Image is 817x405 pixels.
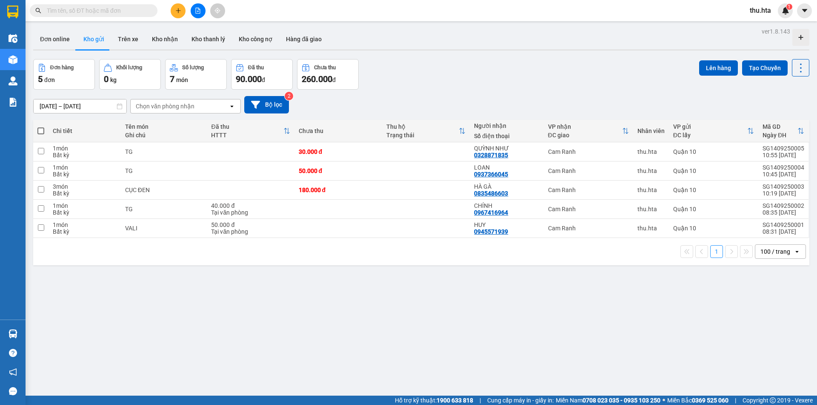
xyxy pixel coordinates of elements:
[474,122,539,129] div: Người nhận
[7,6,18,18] img: logo-vxr
[544,120,633,142] th: Toggle SortBy
[548,206,629,212] div: Cam Ranh
[673,225,754,232] div: Quận 10
[395,396,473,405] span: Hỗ trợ kỹ thuật:
[382,120,470,142] th: Toggle SortBy
[262,76,265,83] span: đ
[782,7,789,14] img: icon-new-feature
[53,152,116,159] div: Bất kỳ
[763,164,804,171] div: SG1409250004
[211,123,283,130] div: Đã thu
[125,206,203,212] div: TG
[742,60,788,76] button: Tạo Chuyến
[53,127,116,134] div: Chi tiết
[762,27,790,36] div: ver 1.8.143
[474,145,539,152] div: QUỲNH NHƯ
[116,65,142,71] div: Khối lượng
[710,245,723,258] button: 1
[104,74,109,84] span: 0
[77,29,111,49] button: Kho gửi
[474,221,539,228] div: HUY
[53,202,116,209] div: 1 món
[487,396,554,405] span: Cung cấp máy in - giấy in:
[673,123,747,130] div: VP gửi
[125,148,203,155] div: TG
[165,59,227,90] button: Số lượng7món
[763,145,804,152] div: SG1409250005
[279,29,329,49] button: Hàng đã giao
[786,4,792,10] sup: 1
[637,148,665,155] div: thu.hta
[9,76,17,85] img: warehouse-icon
[474,183,539,190] div: HÀ GÀ
[673,148,754,155] div: Quận 10
[548,132,622,139] div: ĐC giao
[297,59,359,90] button: Chưa thu260.000đ
[583,397,660,404] strong: 0708 023 035 - 0935 103 250
[673,187,754,193] div: Quận 10
[673,206,754,212] div: Quận 10
[637,206,665,212] div: thu.hta
[801,7,808,14] span: caret-down
[125,225,203,232] div: VALI
[71,40,117,51] li: (c) 2017
[763,228,804,235] div: 08:31 [DATE]
[11,55,48,110] b: Hòa [PERSON_NAME]
[637,127,665,134] div: Nhân viên
[474,202,539,209] div: CHÍNH
[53,171,116,178] div: Bất kỳ
[52,12,84,52] b: Gửi khách hàng
[332,76,336,83] span: đ
[474,152,508,159] div: 0328871835
[797,3,812,18] button: caret-down
[285,92,293,100] sup: 2
[9,55,17,64] img: warehouse-icon
[667,396,728,405] span: Miền Bắc
[763,183,804,190] div: SG1409250003
[474,190,508,197] div: 0835486603
[211,132,283,139] div: HTTT
[182,65,204,71] div: Số lượng
[735,396,736,405] span: |
[176,76,188,83] span: món
[770,397,776,403] span: copyright
[548,187,629,193] div: Cam Ranh
[794,248,800,255] svg: open
[763,221,804,228] div: SG1409250001
[299,167,378,174] div: 50.000 đ
[474,171,508,178] div: 0937366045
[185,29,232,49] button: Kho thanh lý
[314,65,336,71] div: Chưa thu
[548,123,622,130] div: VP nhận
[669,120,758,142] th: Toggle SortBy
[53,228,116,235] div: Bất kỳ
[136,102,194,110] div: Chọn văn phòng nhận
[763,202,804,209] div: SG1409250002
[71,32,117,39] b: [DOMAIN_NAME]
[211,202,290,209] div: 40.000 đ
[637,187,665,193] div: thu.hta
[53,145,116,152] div: 1 món
[302,74,332,84] span: 260.000
[53,221,116,228] div: 1 món
[548,225,629,232] div: Cam Ranh
[663,399,665,402] span: ⚪️
[9,34,17,43] img: warehouse-icon
[214,8,220,14] span: aim
[792,29,809,46] div: Tạo kho hàng mới
[299,148,378,155] div: 30.000 đ
[9,349,17,357] span: question-circle
[788,4,791,10] span: 1
[763,171,804,178] div: 10:45 [DATE]
[244,96,289,113] button: Bộ lọc
[637,167,665,174] div: thu.hta
[125,123,203,130] div: Tên món
[110,76,117,83] span: kg
[207,120,294,142] th: Toggle SortBy
[38,74,43,84] span: 5
[211,221,290,228] div: 50.000 đ
[299,127,378,134] div: Chưa thu
[763,190,804,197] div: 10:19 [DATE]
[171,3,186,18] button: plus
[763,123,797,130] div: Mã GD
